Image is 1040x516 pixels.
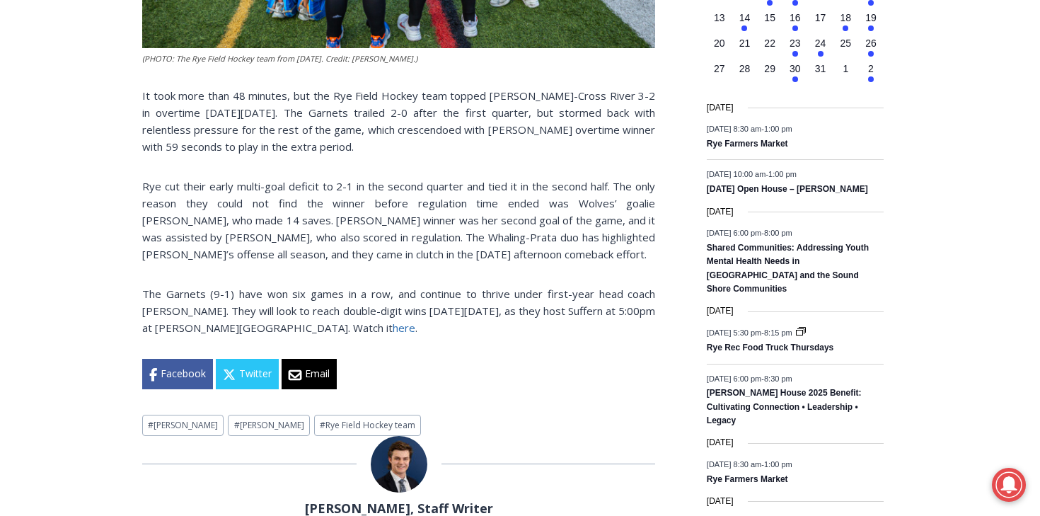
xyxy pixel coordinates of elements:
a: #[PERSON_NAME] [228,415,309,437]
button: 27 [707,62,732,87]
time: 22 [764,38,775,49]
span: [DATE] 5:30 pm [707,328,761,336]
em: Has events [843,25,848,31]
em: Has events [792,51,798,57]
a: Rye Farmers Market [707,474,788,486]
button: 20 [707,36,732,62]
span: 1:00 pm [764,459,792,468]
a: here [393,321,415,335]
a: Facebook [142,359,213,389]
time: [DATE] [707,436,734,449]
time: 23 [790,38,801,49]
time: - [707,229,792,237]
time: - [707,328,795,336]
time: - [707,374,792,382]
a: [PERSON_NAME] House 2025 Benefit: Cultivating Connection • Leadership • Legacy [707,388,862,427]
p: It took more than 48 minutes, but the Rye Field Hockey team topped [PERSON_NAME]-Cross River 3-2 ... [142,87,655,155]
time: 15 [764,12,775,23]
button: 28 [732,62,758,87]
button: 1 [833,62,858,87]
button: 17 [808,11,833,36]
span: [DATE] 10:00 am [707,170,766,178]
button: 18 Has events [833,11,858,36]
span: [DATE] 8:30 am [707,459,761,468]
time: [DATE] [707,495,734,508]
em: Has events [792,76,798,82]
em: Has events [818,51,824,57]
button: 19 Has events [858,11,884,36]
span: 1:00 pm [768,170,797,178]
time: 20 [714,38,725,49]
span: 8:00 pm [764,229,792,237]
span: [DATE] 6:00 pm [707,374,761,382]
a: #Rye Field Hockey team [314,415,421,437]
time: [DATE] [707,101,734,115]
time: 30 [790,63,801,74]
time: 1 [843,63,848,74]
time: 17 [815,12,826,23]
em: Has events [792,25,798,31]
time: 13 [714,12,725,23]
button: 22 [757,36,782,62]
button: 31 [808,62,833,87]
button: 15 [757,11,782,36]
a: Rye Farmers Market [707,139,788,150]
time: [DATE] [707,304,734,318]
time: 16 [790,12,801,23]
button: 25 [833,36,858,62]
a: Rye Rec Food Truck Thursdays [707,343,833,354]
time: 19 [865,12,877,23]
time: 28 [739,63,751,74]
time: 2 [868,63,874,74]
a: Shared Communities: Addressing Youth Mental Health Needs in [GEOGRAPHIC_DATA] and the Sound Shore... [707,243,869,295]
time: - [707,459,792,468]
time: - [707,170,797,178]
span: 1:00 pm [764,125,792,133]
time: 18 [840,12,852,23]
button: 14 Has events [732,11,758,36]
time: 21 [739,38,751,49]
p: Rye cut their early multi-goal deficit to 2-1 in the second quarter and tied it in the second hal... [142,178,655,263]
span: [DATE] 6:00 pm [707,229,761,237]
time: 31 [815,63,826,74]
figcaption: (PHOTO: The Rye Field Hockey team from [DATE]. Credit: [PERSON_NAME].) [142,52,655,65]
time: [DATE] [707,205,734,219]
span: 8:30 pm [764,374,792,382]
button: 23 Has events [782,36,808,62]
span: 8:15 pm [764,328,792,336]
em: Has events [868,76,874,82]
a: #[PERSON_NAME] [142,415,224,437]
span: # [148,419,154,431]
time: 26 [865,38,877,49]
img: Charlie Morris headshot PROFESSIONAL HEADSHOT [371,436,427,493]
button: 13 [707,11,732,36]
time: 27 [714,63,725,74]
em: Has events [868,51,874,57]
a: [DATE] Open House – [PERSON_NAME] [707,184,868,195]
a: Email [282,359,337,389]
button: 21 [732,36,758,62]
time: 14 [739,12,751,23]
em: Has events [868,25,874,31]
span: [DATE] 8:30 am [707,125,761,133]
button: 29 [757,62,782,87]
span: # [320,419,325,431]
time: 29 [764,63,775,74]
button: 16 Has events [782,11,808,36]
em: Has events [741,25,747,31]
button: 24 Has events [808,36,833,62]
time: 24 [815,38,826,49]
p: The Garnets (9-1) have won six games in a row, and continue to thrive under first-year head coach... [142,285,655,336]
a: Twitter [216,359,279,389]
button: 26 Has events [858,36,884,62]
button: 2 Has events [858,62,884,87]
button: 30 Has events [782,62,808,87]
time: 25 [840,38,852,49]
time: - [707,125,792,133]
span: # [234,419,240,431]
